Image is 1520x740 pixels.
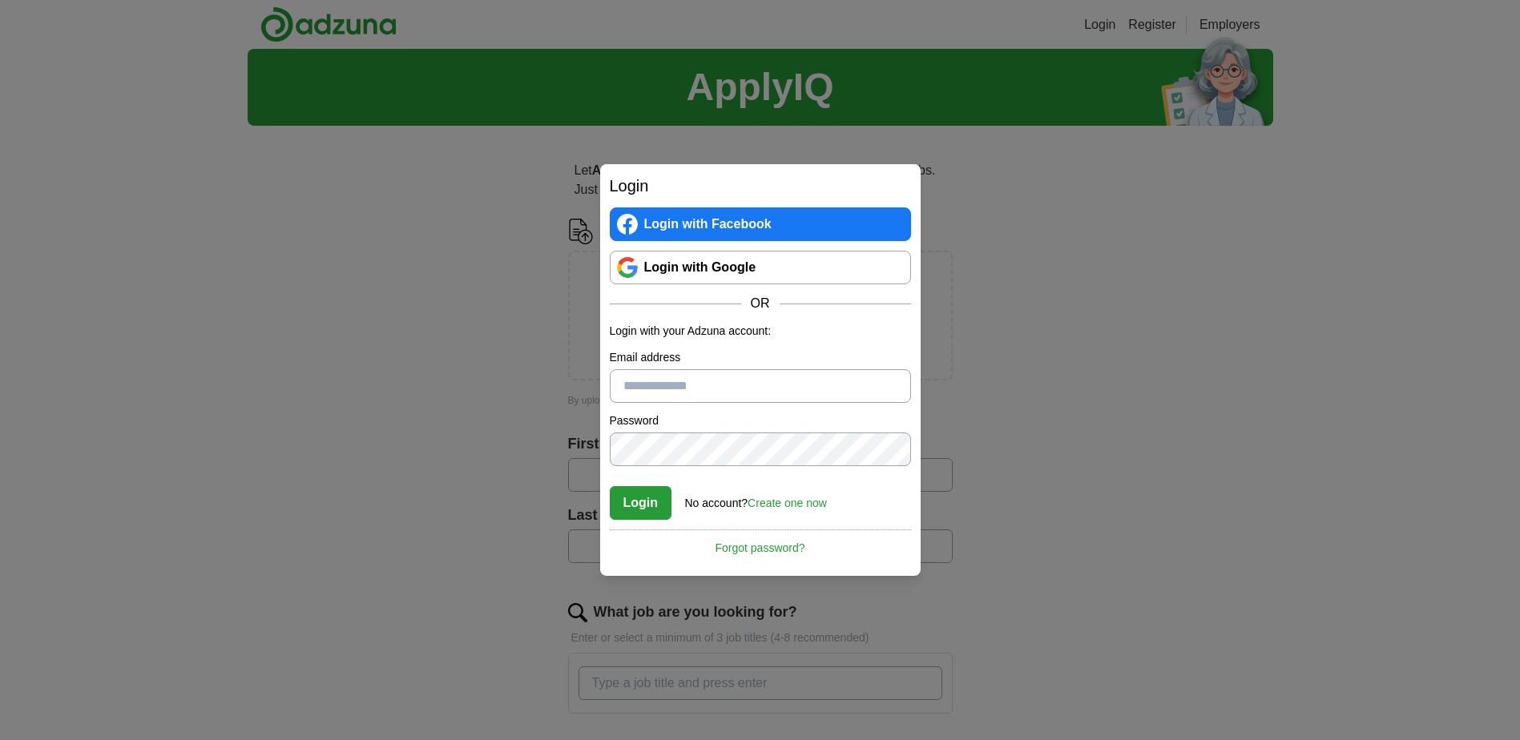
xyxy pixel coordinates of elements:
a: Login with Google [610,251,911,284]
label: Email address [610,349,911,366]
a: Create one now [748,497,827,509]
a: Forgot password? [610,529,911,557]
p: Login with your Adzuna account: [610,323,911,340]
label: Password [610,412,911,429]
div: No account? [685,485,827,512]
button: Login [610,486,672,520]
h2: Login [610,174,911,198]
a: Login with Facebook [610,207,911,241]
span: OR [741,294,780,313]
